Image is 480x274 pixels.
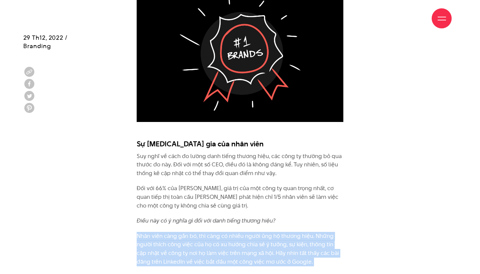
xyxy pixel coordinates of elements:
h3: Sự [MEDICAL_DATA] gia của nhân viên [137,139,343,149]
p: Đối với 66% của [PERSON_NAME], giá trị của một công ty quan trọng nhất, cơ quan tiếp thị toàn cầu... [137,184,343,210]
em: Điều này có ý nghĩa gì đối với danh tiếng thương hiệu? [137,217,275,225]
p: Suy nghĩ về cách đo lường danh tiếng thương hiệu, các công ty thường bỏ qua thước đo này. Đối với... [137,152,343,178]
p: Nhân viên càng gắn bó, thì càng có nhiều người ủng hộ thương hiệu. Những người thích công việc củ... [137,232,343,266]
span: 29 Th12, 2022 / Branding [23,33,68,50]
